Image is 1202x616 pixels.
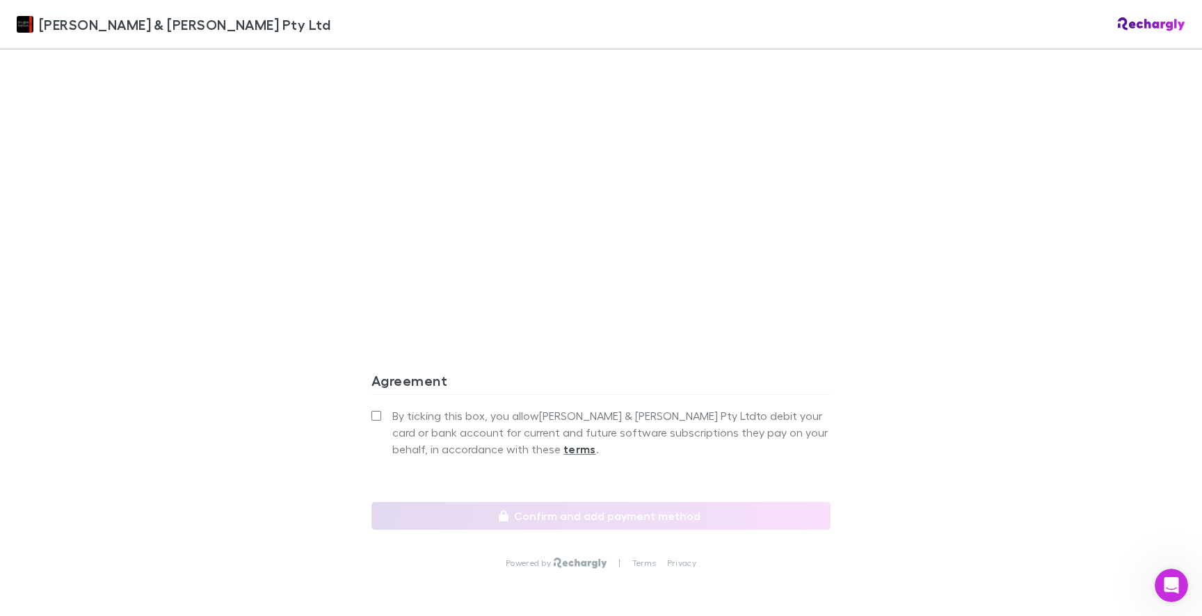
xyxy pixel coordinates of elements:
[632,558,656,569] a: Terms
[39,14,330,35] span: [PERSON_NAME] & [PERSON_NAME] Pty Ltd
[371,372,831,394] h3: Agreement
[1118,17,1185,31] img: Rechargly Logo
[392,407,831,457] span: By ticking this box, you allow [PERSON_NAME] & [PERSON_NAME] Pty Ltd to debit your card or bank a...
[667,558,696,569] a: Privacy
[506,558,554,569] p: Powered by
[17,16,33,33] img: Douglas & Harrison Pty Ltd's Logo
[563,442,596,456] strong: terms
[1155,569,1188,602] iframe: Intercom live chat
[554,558,607,569] img: Rechargly Logo
[371,502,831,530] button: Confirm and add payment method
[618,558,620,569] p: |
